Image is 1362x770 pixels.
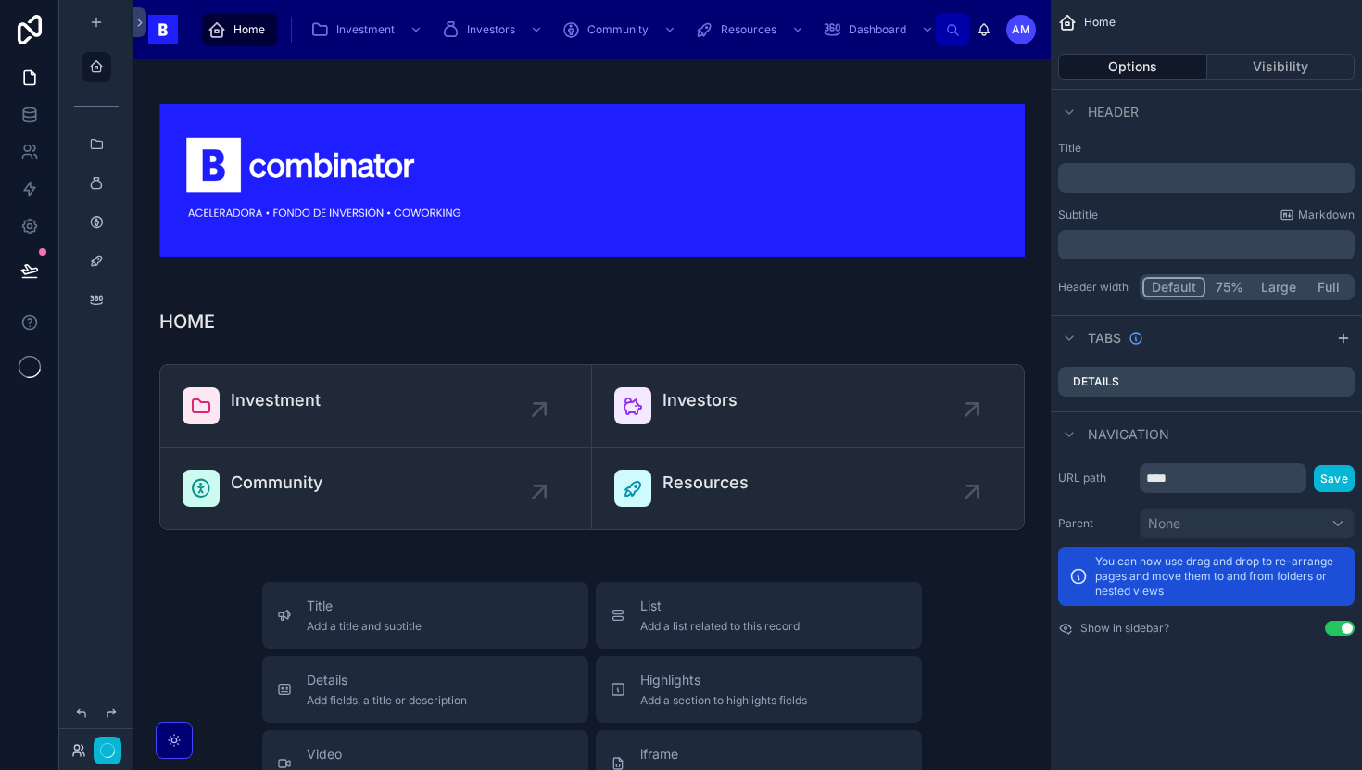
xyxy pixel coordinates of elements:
a: Investment [305,13,432,46]
span: Home [1084,15,1116,30]
span: Add a list related to this record [640,619,800,634]
span: Markdown [1298,208,1355,222]
span: Community [587,22,649,37]
span: Investment [336,22,395,37]
label: Title [1058,141,1355,156]
a: Home [202,13,278,46]
label: Header width [1058,280,1132,295]
a: Markdown [1280,208,1355,222]
a: Community [556,13,686,46]
button: Options [1058,54,1207,80]
span: None [1148,514,1180,533]
span: Add fields, a title or description [307,693,467,708]
a: Dashboard [817,13,943,46]
button: Full [1305,277,1352,297]
span: Navigation [1088,425,1169,444]
label: URL path [1058,471,1132,486]
button: ListAdd a list related to this record [596,582,922,649]
button: TitleAdd a title and subtitle [262,582,588,649]
label: Subtitle [1058,208,1098,222]
img: App logo [148,15,178,44]
button: Visibility [1207,54,1356,80]
span: Add a section to highlights fields [640,693,807,708]
span: Resources [721,22,776,37]
p: You can now use drag and drop to re-arrange pages and move them to and from folders or nested views [1095,554,1343,599]
a: Investors [435,13,552,46]
span: List [640,597,800,615]
span: Home [233,22,265,37]
label: Parent [1058,516,1132,531]
span: iframe [640,745,752,764]
label: Details [1073,374,1119,389]
span: Dashboard [849,22,906,37]
button: Save [1314,465,1355,492]
button: Large [1253,277,1305,297]
label: Show in sidebar? [1080,621,1169,636]
button: Default [1142,277,1205,297]
span: Video [307,745,413,764]
span: Details [307,671,467,689]
button: 75% [1205,277,1253,297]
span: Header [1088,103,1139,121]
span: Tabs [1088,329,1121,347]
button: None [1140,508,1355,539]
div: scrollable content [1058,230,1355,259]
span: Highlights [640,671,807,689]
a: Resources [689,13,813,46]
span: Investors [467,22,515,37]
div: scrollable content [193,9,936,50]
button: DetailsAdd fields, a title or description [262,656,588,723]
span: Add a title and subtitle [307,619,422,634]
span: Title [307,597,422,615]
button: HighlightsAdd a section to highlights fields [596,656,922,723]
span: AM [1012,22,1030,37]
div: scrollable content [1058,163,1355,193]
